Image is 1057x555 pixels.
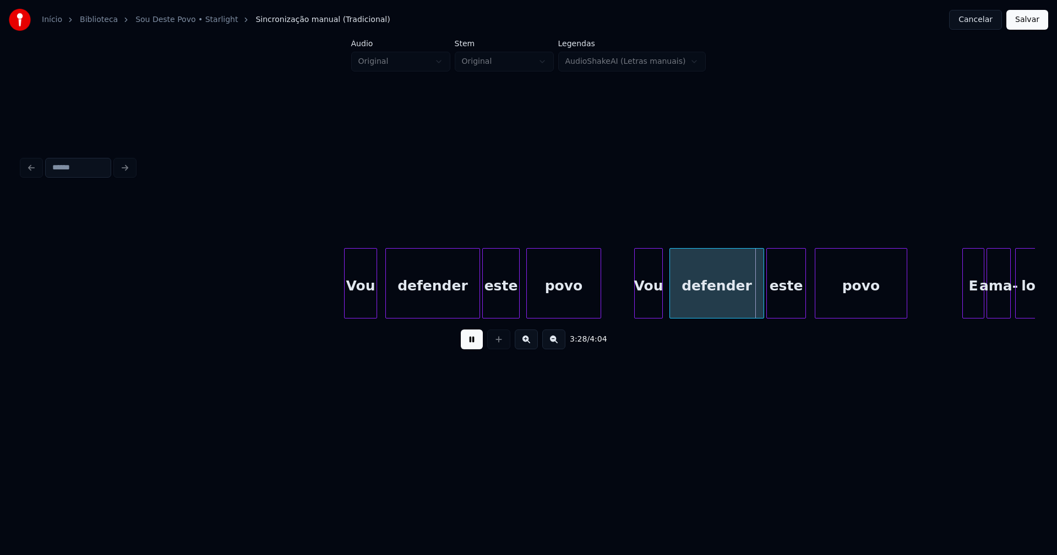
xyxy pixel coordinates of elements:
a: Biblioteca [80,14,118,25]
label: Stem [455,40,554,47]
button: Salvar [1006,10,1048,30]
span: 4:04 [590,334,607,345]
label: Áudio [351,40,450,47]
label: Legendas [558,40,706,47]
button: Cancelar [949,10,1002,30]
span: 3:28 [570,334,587,345]
img: youka [9,9,31,31]
span: Sincronização manual (Tradicional) [255,14,390,25]
nav: breadcrumb [42,14,390,25]
a: Sou Deste Povo • Starlight [135,14,238,25]
a: Início [42,14,62,25]
div: / [570,334,596,345]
